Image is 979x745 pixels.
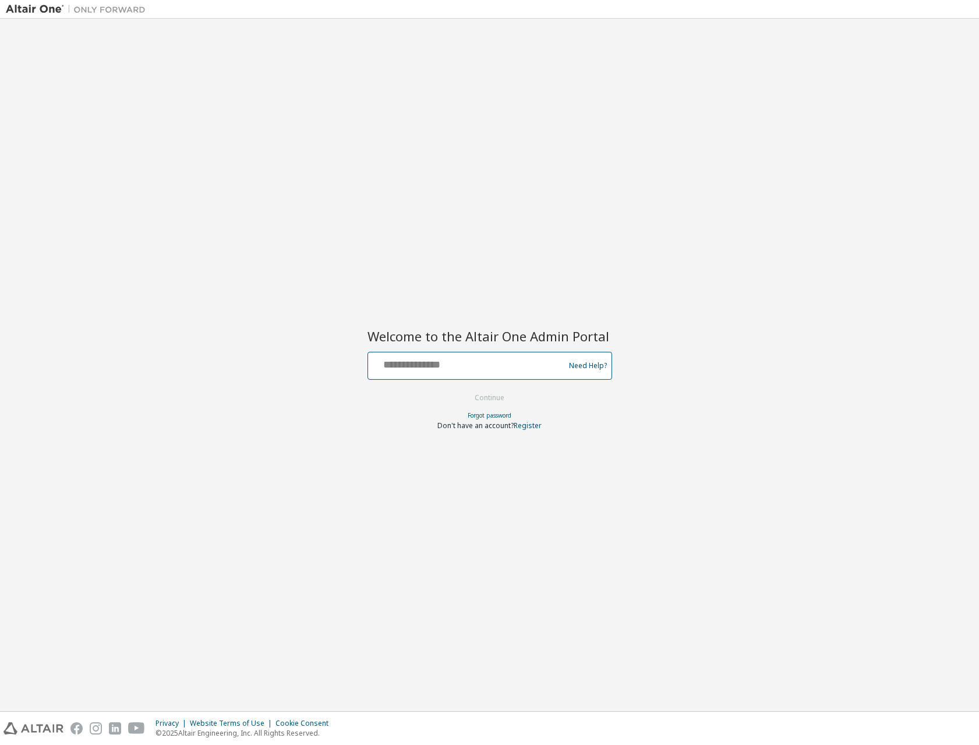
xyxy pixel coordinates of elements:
[275,719,335,728] div: Cookie Consent
[6,3,151,15] img: Altair One
[90,722,102,735] img: instagram.svg
[437,421,514,430] span: Don't have an account?
[569,365,607,366] a: Need Help?
[514,421,542,430] a: Register
[190,719,275,728] div: Website Terms of Use
[367,328,612,344] h2: Welcome to the Altair One Admin Portal
[128,722,145,735] img: youtube.svg
[3,722,63,735] img: altair_logo.svg
[70,722,83,735] img: facebook.svg
[155,728,335,738] p: © 2025 Altair Engineering, Inc. All Rights Reserved.
[468,411,511,419] a: Forgot password
[109,722,121,735] img: linkedin.svg
[155,719,190,728] div: Privacy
